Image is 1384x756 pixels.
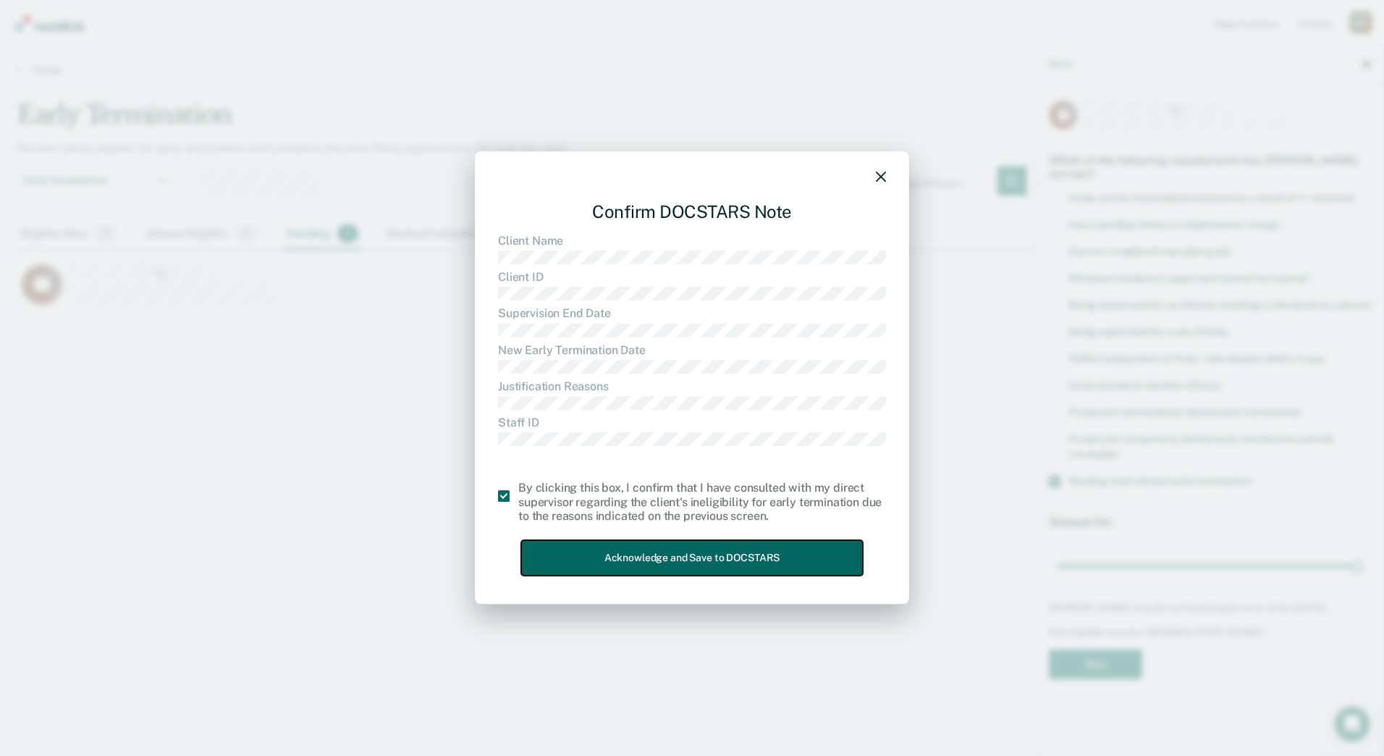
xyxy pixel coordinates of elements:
button: Acknowledge and Save to DOCSTARS [521,540,863,576]
dt: Client Name [498,234,886,248]
dt: Justification Reasons [498,379,886,393]
div: Confirm DOCSTARS Note [498,190,886,234]
dt: New Early Termination Date [498,343,886,357]
div: By clicking this box, I confirm that I have consulted with my direct supervisor regarding the cli... [518,482,886,524]
dt: Staff ID [498,416,886,429]
dt: Supervision End Date [498,306,886,320]
dt: Client ID [498,270,886,284]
